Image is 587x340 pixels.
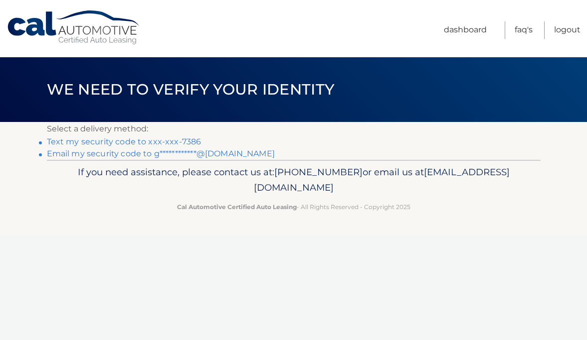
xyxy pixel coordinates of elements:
a: Logout [554,21,581,39]
span: We need to verify your identity [47,80,335,99]
a: Cal Automotive [6,10,141,45]
strong: Cal Automotive Certified Auto Leasing [177,203,297,211]
span: [PHONE_NUMBER] [274,166,363,178]
p: Select a delivery method: [47,122,541,136]
p: If you need assistance, please contact us at: or email us at [53,164,534,196]
a: Text my security code to xxx-xxx-7386 [47,137,201,146]
a: Dashboard [444,21,487,39]
a: FAQ's [515,21,533,39]
p: - All Rights Reserved - Copyright 2025 [53,202,534,212]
